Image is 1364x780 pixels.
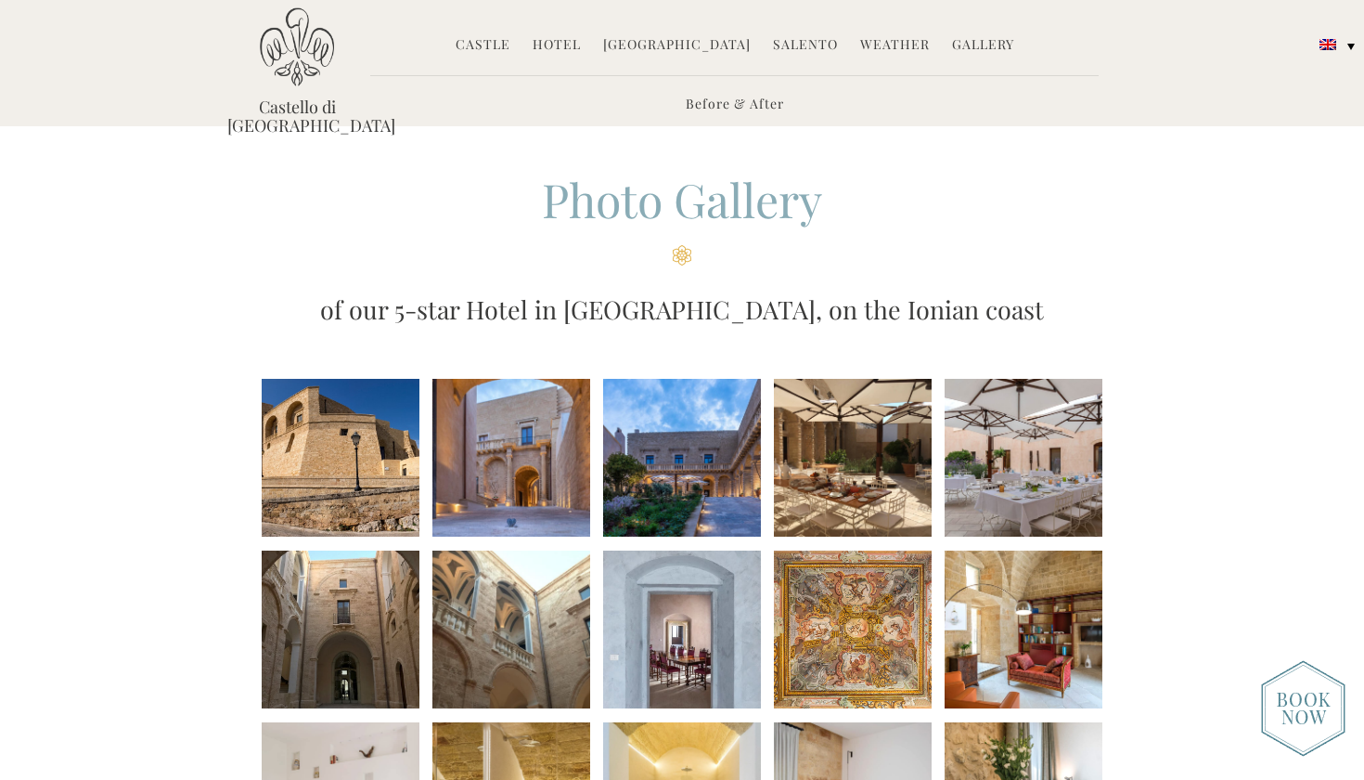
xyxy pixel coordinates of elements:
a: Hotel [533,35,581,57]
a: Weather [860,35,930,57]
a: Gallery [952,35,1014,57]
h2: Photo Gallery [227,168,1137,266]
a: Salento [773,35,838,57]
img: new-booknow.png [1261,660,1345,757]
img: English [1319,39,1336,50]
a: Castle [456,35,510,57]
a: Before & After [686,95,784,116]
h3: of our 5-star Hotel in [GEOGRAPHIC_DATA], on the Ionian coast [227,291,1137,328]
a: [GEOGRAPHIC_DATA] [603,35,751,57]
a: Castello di [GEOGRAPHIC_DATA] [227,97,367,135]
img: Castello di Ugento [260,7,334,86]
